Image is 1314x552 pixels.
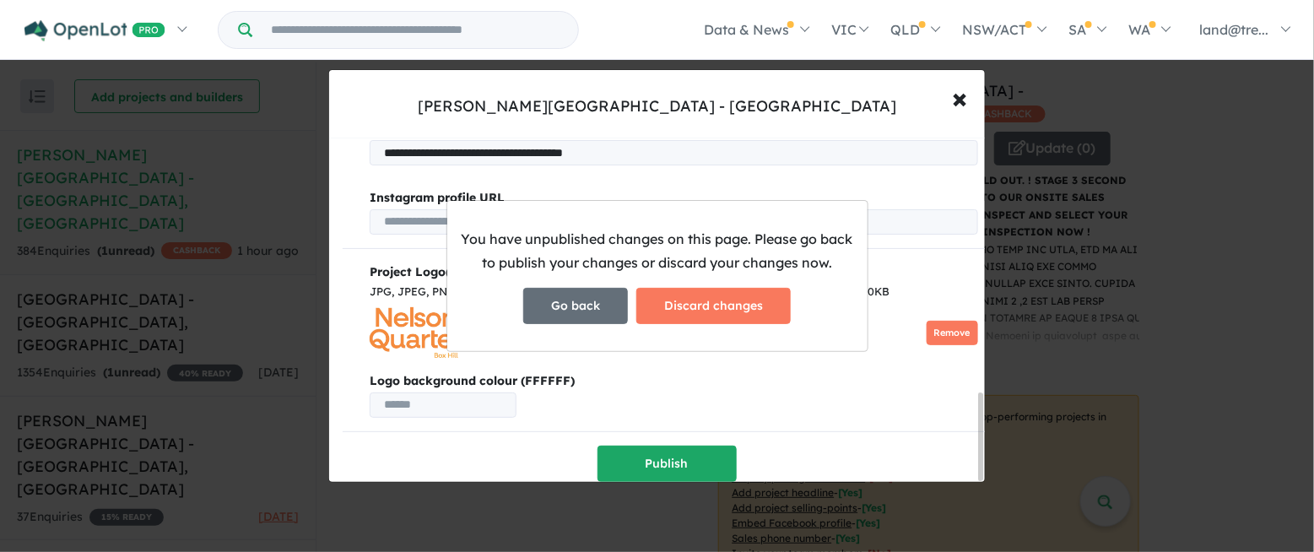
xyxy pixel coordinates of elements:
[1200,21,1269,38] span: land@tre...
[24,20,165,41] img: Openlot PRO Logo White
[523,288,628,324] button: Go back
[256,12,575,48] input: Try estate name, suburb, builder or developer
[636,288,791,324] button: Discard changes
[461,228,854,273] p: You have unpublished changes on this page. Please go back to publish your changes or discard your...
